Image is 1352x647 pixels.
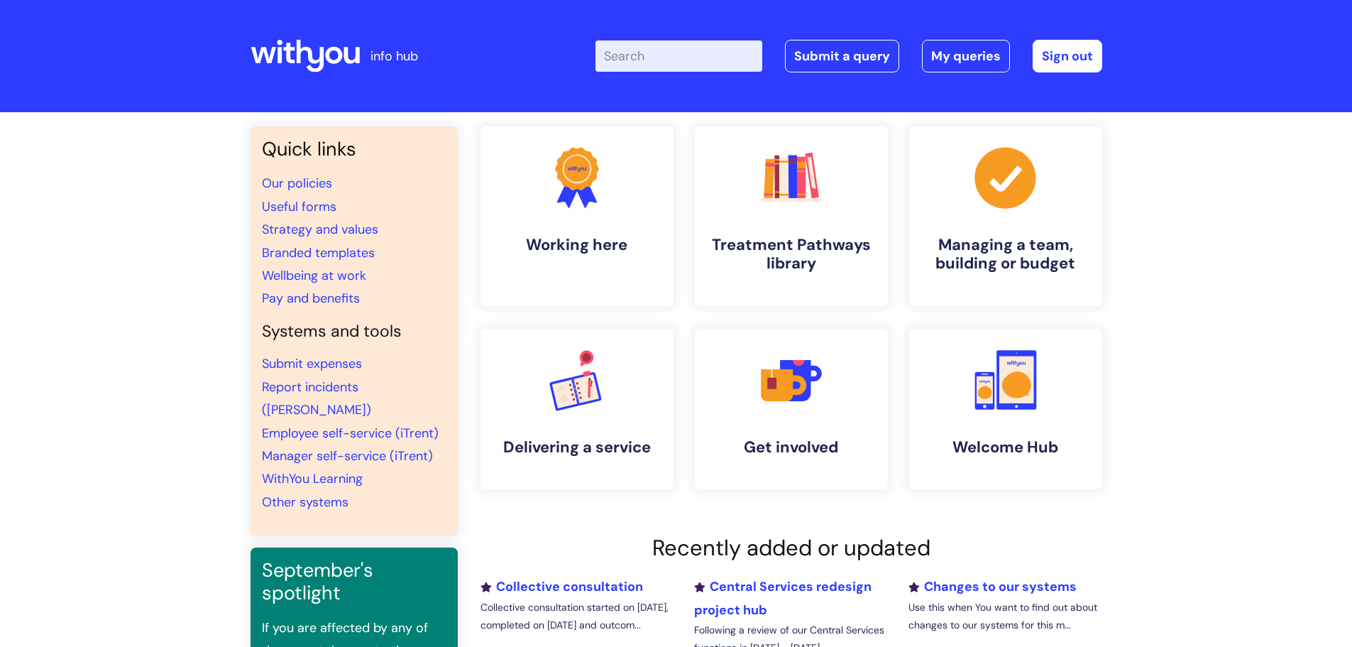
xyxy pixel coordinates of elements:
[695,126,888,306] a: Treatment Pathways library
[262,470,363,487] a: WithYou Learning
[785,40,899,72] a: Submit a query
[262,559,446,605] h3: September's spotlight
[909,126,1102,306] a: Managing a team, building or budget
[480,535,1102,561] h2: Recently added or updated
[262,322,446,342] h4: Systems and tools
[480,578,643,595] a: Collective consultation
[262,494,348,511] a: Other systems
[920,236,1091,273] h4: Managing a team, building or budget
[492,236,662,254] h4: Working here
[262,355,362,372] a: Submit expenses
[920,438,1091,457] h4: Welcome Hub
[492,438,662,457] h4: Delivering a service
[480,599,674,634] p: Collective consultation started on [DATE], completed on [DATE] and outcom...
[480,329,674,489] a: Delivering a service
[595,40,1102,72] div: | -
[695,329,888,489] a: Get involved
[706,438,876,457] h4: Get involved
[262,379,371,418] a: Report incidents ([PERSON_NAME])
[262,175,332,192] a: Our policies
[262,138,446,161] h3: Quick links
[262,244,375,261] a: Branded templates
[908,599,1101,634] p: Use this when You want to find out about changes to our systems for this m...
[262,198,336,215] a: Useful forms
[908,578,1077,595] a: Changes to our systems
[595,40,762,72] input: Search
[262,447,433,464] a: Manager self-service (iTrent)
[1033,40,1102,72] a: Sign out
[262,221,378,238] a: Strategy and values
[370,45,418,67] p: info hub
[262,290,360,307] a: Pay and benefits
[262,425,439,442] a: Employee self-service (iTrent)
[694,578,872,618] a: Central Services redesign project hub
[922,40,1010,72] a: My queries
[480,126,674,306] a: Working here
[706,236,876,273] h4: Treatment Pathways library
[262,267,366,284] a: Wellbeing at work
[909,329,1102,489] a: Welcome Hub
